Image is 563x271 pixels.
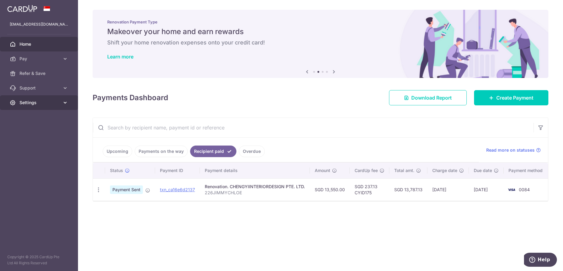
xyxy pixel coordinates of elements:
[107,54,133,60] a: Learn more
[110,185,143,194] span: Payment Sent
[350,178,389,201] td: SGD 237.13 CYID175
[93,118,533,137] input: Search by recipient name, payment id or reference
[469,178,504,201] td: [DATE]
[505,186,518,193] img: Bank Card
[315,167,330,174] span: Amount
[93,10,548,78] img: Renovation banner
[355,167,378,174] span: CardUp fee
[432,167,457,174] span: Charge date
[496,94,533,101] span: Create Payment
[93,92,168,103] h4: Payments Dashboard
[389,90,467,105] a: Download Report
[110,167,123,174] span: Status
[7,5,37,12] img: CardUp
[19,41,60,47] span: Home
[19,85,60,91] span: Support
[107,39,534,46] h6: Shift your home renovation expenses onto your credit card!
[239,146,265,157] a: Overdue
[103,146,132,157] a: Upcoming
[19,56,60,62] span: Pay
[19,100,60,106] span: Settings
[160,187,195,192] a: txn_ca16e6d2137
[394,167,414,174] span: Total amt.
[135,146,188,157] a: Payments on the way
[504,163,550,178] th: Payment method
[19,70,60,76] span: Refer & Save
[486,147,535,153] span: Read more on statuses
[474,90,548,105] a: Create Payment
[389,178,427,201] td: SGD 13,787.13
[200,163,310,178] th: Payment details
[190,146,236,157] a: Recipient paid
[107,19,534,24] p: Renovation Payment Type
[524,253,557,268] iframe: Opens a widget where you can find more information
[411,94,452,101] span: Download Report
[205,184,305,190] div: Renovation. CHENGYIINTERIORDESIGN PTE. LTD.
[310,178,350,201] td: SGD 13,550.00
[10,21,68,27] p: [EMAIL_ADDRESS][DOMAIN_NAME]
[155,163,200,178] th: Payment ID
[519,187,530,192] span: 0084
[474,167,492,174] span: Due date
[486,147,541,153] a: Read more on statuses
[205,190,305,196] p: 226JIMMYCHLOE
[107,27,534,37] h5: Makeover your home and earn rewards
[427,178,469,201] td: [DATE]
